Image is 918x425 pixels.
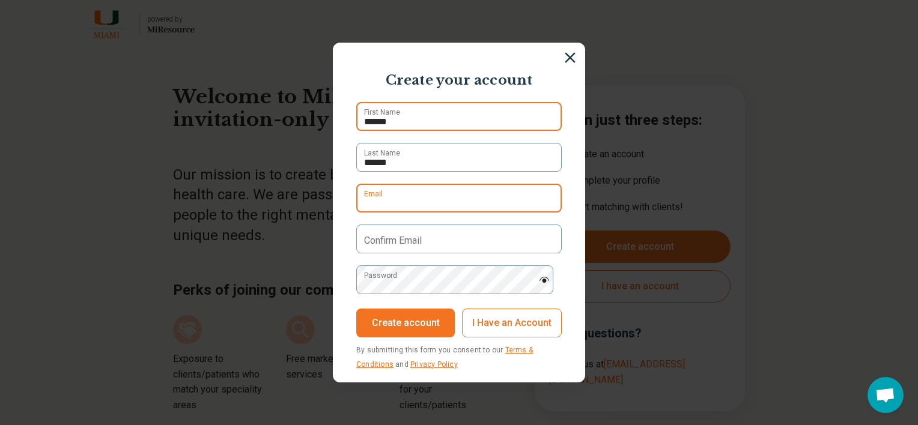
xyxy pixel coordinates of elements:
[410,360,458,369] a: Privacy Policy
[356,346,533,369] span: By submitting this form you consent to our and
[539,277,550,283] img: password
[462,309,562,337] button: I Have an Account
[345,71,573,90] p: Create your account
[364,107,400,118] label: First Name
[356,346,533,369] a: Terms & Conditions
[364,188,383,199] label: Email
[356,309,455,337] button: Create account
[364,148,400,158] label: Last Name
[364,270,397,281] label: Password
[364,234,422,248] label: Confirm Email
